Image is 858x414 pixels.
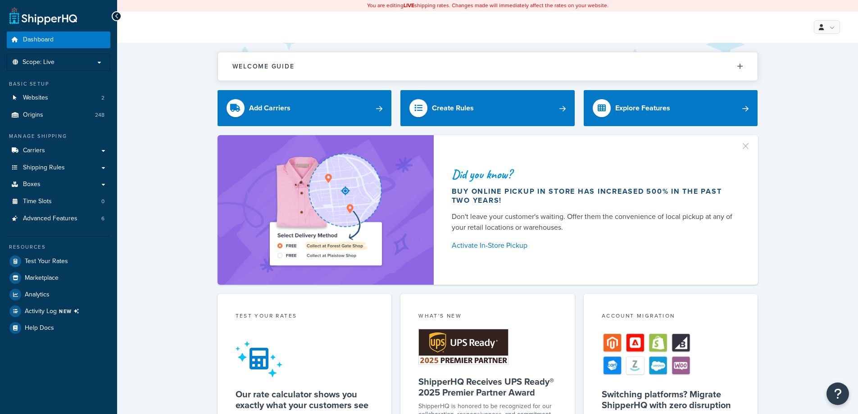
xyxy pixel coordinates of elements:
div: Resources [7,243,110,251]
div: Manage Shipping [7,132,110,140]
a: Origins248 [7,107,110,123]
div: What's New [418,312,557,322]
span: Help Docs [25,324,54,332]
span: 2 [101,94,104,102]
div: Did you know? [452,168,736,181]
a: Help Docs [7,320,110,336]
div: Test your rates [236,312,374,322]
span: 248 [95,111,104,119]
li: Advanced Features [7,210,110,227]
li: Origins [7,107,110,123]
a: Activity LogNEW [7,303,110,319]
button: Welcome Guide [218,52,758,81]
span: Activity Log [25,305,83,317]
a: Add Carriers [218,90,392,126]
h5: ShipperHQ Receives UPS Ready® 2025 Premier Partner Award [418,376,557,398]
h2: Welcome Guide [232,63,295,70]
li: [object Object] [7,303,110,319]
div: Basic Setup [7,80,110,88]
span: Scope: Live [23,59,54,66]
a: Boxes [7,176,110,193]
div: Explore Features [615,102,670,114]
span: Origins [23,111,43,119]
a: Dashboard [7,32,110,48]
a: Advanced Features6 [7,210,110,227]
h5: Our rate calculator shows you exactly what your customers see [236,389,374,410]
button: Open Resource Center [826,382,849,405]
li: Websites [7,90,110,106]
span: Websites [23,94,48,102]
a: Activate In-Store Pickup [452,239,736,252]
div: Don't leave your customer's waiting. Offer them the convenience of local pickup at any of your re... [452,211,736,233]
span: Boxes [23,181,41,188]
span: Carriers [23,147,45,155]
div: Account Migration [602,312,740,322]
div: Add Carriers [249,102,291,114]
a: Test Your Rates [7,253,110,269]
h5: Switching platforms? Migrate ShipperHQ with zero disruption [602,389,740,410]
li: Time Slots [7,193,110,210]
span: Test Your Rates [25,258,68,265]
b: LIVE [404,1,414,9]
div: Create Rules [432,102,474,114]
a: Carriers [7,142,110,159]
span: NEW [59,308,83,315]
span: 0 [101,198,104,205]
a: Shipping Rules [7,159,110,176]
a: Websites2 [7,90,110,106]
a: Create Rules [400,90,575,126]
a: Analytics [7,287,110,303]
span: Shipping Rules [23,164,65,172]
span: Time Slots [23,198,52,205]
img: ad-shirt-map-b0359fc47e01cab431d101c4b569394f6a03f54285957d908178d52f29eb9668.png [244,149,407,271]
span: Dashboard [23,36,54,44]
a: Time Slots0 [7,193,110,210]
div: Buy online pickup in store has increased 500% in the past two years! [452,187,736,205]
span: Marketplace [25,274,59,282]
a: Explore Features [584,90,758,126]
a: Marketplace [7,270,110,286]
span: Advanced Features [23,215,77,223]
span: 6 [101,215,104,223]
span: Analytics [25,291,50,299]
